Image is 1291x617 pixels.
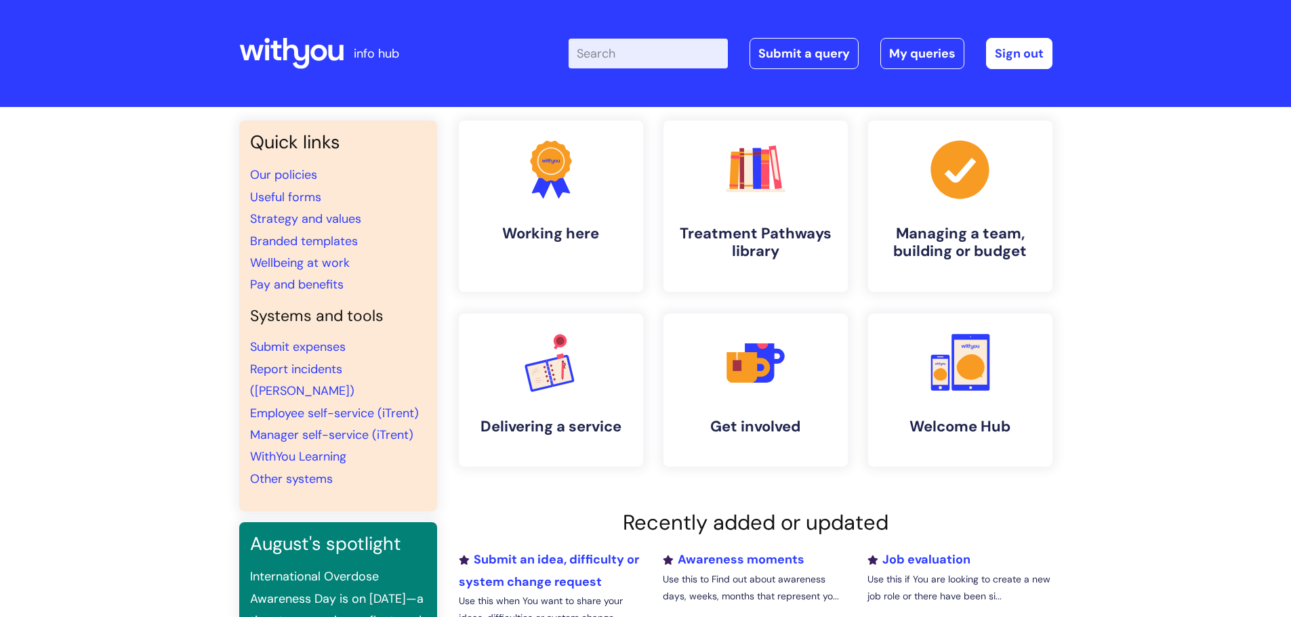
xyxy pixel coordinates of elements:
[868,314,1052,467] a: Welcome Hub
[879,418,1042,435] h4: Welcome Hub
[986,38,1052,69] a: Sign out
[569,38,1052,69] div: | -
[459,121,643,292] a: Working here
[250,471,333,487] a: Other systems
[250,167,317,183] a: Our policies
[250,307,426,326] h4: Systems and tools
[750,38,859,69] a: Submit a query
[663,314,848,467] a: Get involved
[250,361,354,399] a: Report incidents ([PERSON_NAME])
[470,418,632,435] h4: Delivering a service
[663,121,848,292] a: Treatment Pathways library
[674,225,837,261] h4: Treatment Pathways library
[354,43,399,64] p: info hub
[250,427,413,443] a: Manager self-service (iTrent)
[867,571,1052,605] p: Use this if You are looking to create a new job role or there have been si...
[250,405,419,421] a: Employee self-service (iTrent)
[663,571,847,605] p: Use this to Find out about awareness days, weeks, months that represent yo...
[867,551,970,568] a: Job evaluation
[250,448,346,465] a: WithYou Learning
[459,551,639,589] a: Submit an idea, difficulty or system change request
[879,225,1042,261] h4: Managing a team, building or budget
[470,225,632,242] h4: Working here
[250,233,358,249] a: Branded templates
[250,189,321,205] a: Useful forms
[250,131,426,153] h3: Quick links
[250,276,344,293] a: Pay and benefits
[569,39,728,68] input: Search
[250,533,426,555] h3: August's spotlight
[459,314,643,467] a: Delivering a service
[250,339,346,355] a: Submit expenses
[868,121,1052,292] a: Managing a team, building or budget
[250,211,361,227] a: Strategy and values
[880,38,964,69] a: My queries
[674,418,837,435] h4: Get involved
[663,551,804,568] a: Awareness moments
[459,510,1052,535] h2: Recently added or updated
[250,255,350,271] a: Wellbeing at work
